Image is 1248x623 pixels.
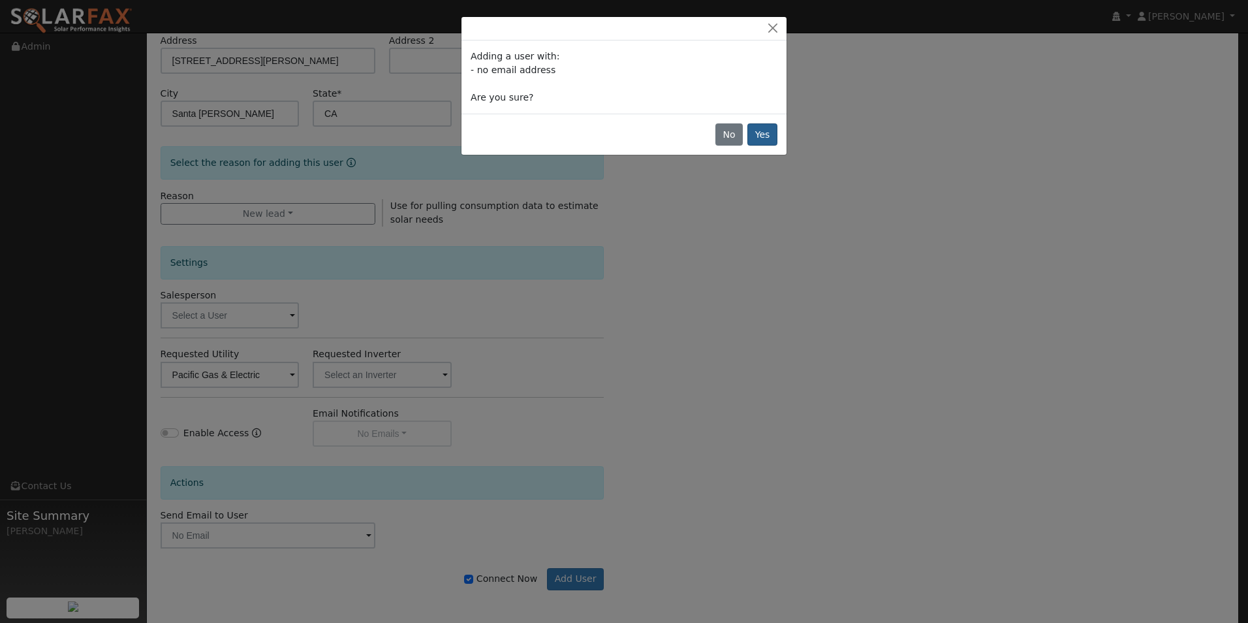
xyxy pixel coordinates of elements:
[471,92,533,103] span: Are you sure?
[471,65,555,75] span: - no email address
[471,51,559,61] span: Adding a user with:
[715,123,743,146] button: No
[747,123,777,146] button: Yes
[764,22,782,35] button: Close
